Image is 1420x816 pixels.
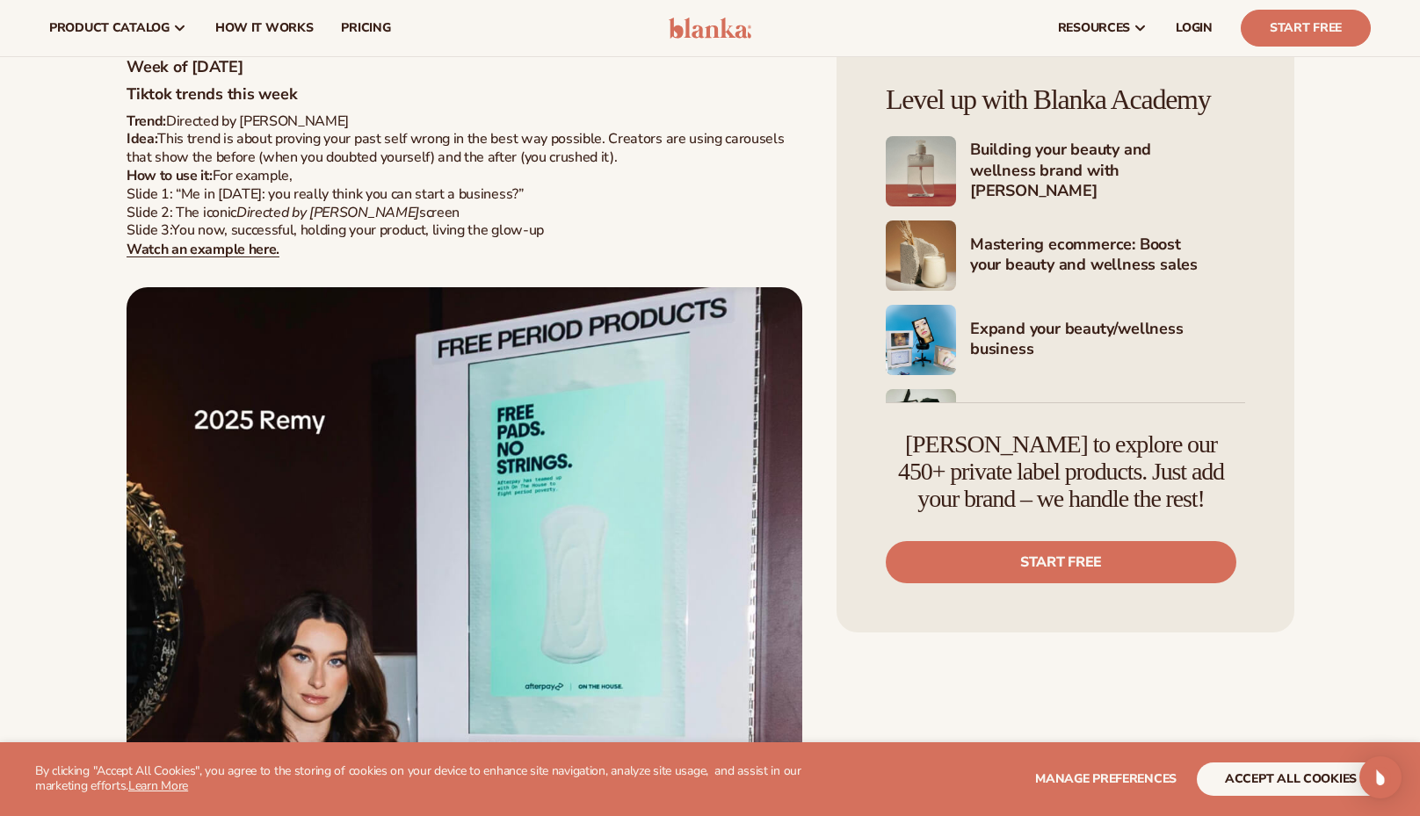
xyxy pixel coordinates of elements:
[886,431,1236,512] h4: [PERSON_NAME] to explore our 450+ private label products. Just add your brand – we handle the rest!
[886,541,1236,583] a: Start free
[886,389,1245,459] a: Shopify Image 6 Marketing your beauty and wellness brand 101
[127,83,297,105] strong: Tiktok trends this week
[886,220,1245,291] a: Shopify Image 4 Mastering ecommerce: Boost your beauty and wellness sales
[669,18,752,39] img: logo
[127,129,157,148] span: Idea:
[886,305,956,375] img: Shopify Image 5
[1035,770,1177,787] span: Manage preferences
[215,21,314,35] span: How It Works
[970,319,1245,362] h4: Expand your beauty/wellness business
[1035,762,1177,796] button: Manage preferences
[1058,21,1130,35] span: resources
[341,21,390,35] span: pricing
[1176,21,1213,35] span: LOGIN
[127,112,166,131] strong: Trend:
[127,166,213,185] strong: How to use it:
[886,389,956,459] img: Shopify Image 6
[127,240,279,259] a: Watch an example here.
[236,203,419,222] em: Directed by [PERSON_NAME]
[886,136,956,206] img: Shopify Image 3
[127,57,802,77] h5: Week of [DATE]
[886,220,956,291] img: Shopify Image 4
[1197,762,1385,796] button: accept all cookies
[970,140,1245,203] h4: Building your beauty and wellness brand with [PERSON_NAME]
[970,235,1245,278] h4: Mastering ecommerce: Boost your beauty and wellness sales
[49,21,170,35] span: product catalog
[127,112,802,259] p: Directed by [PERSON_NAME] This trend is about proving your past self wrong in the best way possib...
[886,136,1245,206] a: Shopify Image 3 Building your beauty and wellness brand with [PERSON_NAME]
[35,764,808,794] p: By clicking "Accept All Cookies", you agree to the storing of cookies on your device to enhance s...
[886,84,1245,115] h4: Level up with Blanka Academy
[1241,10,1371,47] a: Start Free
[1359,756,1402,798] div: Open Intercom Messenger
[128,777,188,794] a: Learn More
[886,305,1245,375] a: Shopify Image 5 Expand your beauty/wellness business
